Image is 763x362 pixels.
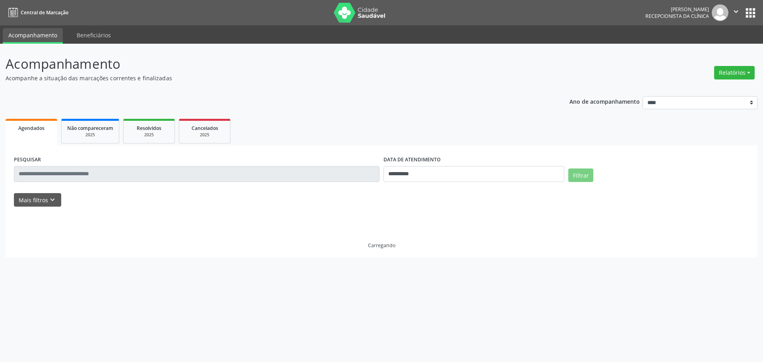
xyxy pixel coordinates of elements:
button: Mais filtroskeyboard_arrow_down [14,193,61,207]
span: Cancelados [192,125,218,132]
i:  [732,7,740,16]
p: Ano de acompanhamento [569,96,640,106]
p: Acompanhe a situação das marcações correntes e finalizadas [6,74,532,82]
span: Recepcionista da clínica [645,13,709,19]
button: Relatórios [714,66,755,79]
button: apps [744,6,757,20]
a: Central de Marcação [6,6,68,19]
div: 2025 [185,132,225,138]
label: PESQUISAR [14,154,41,166]
div: Carregando [368,242,395,249]
span: Central de Marcação [21,9,68,16]
i: keyboard_arrow_down [48,196,57,204]
a: Beneficiários [71,28,116,42]
div: [PERSON_NAME] [645,6,709,13]
button: Filtrar [568,168,593,182]
label: DATA DE ATENDIMENTO [383,154,441,166]
span: Resolvidos [137,125,161,132]
div: 2025 [67,132,113,138]
a: Acompanhamento [3,28,63,44]
span: Não compareceram [67,125,113,132]
span: Agendados [18,125,45,132]
p: Acompanhamento [6,54,532,74]
div: 2025 [129,132,169,138]
img: img [712,4,728,21]
button:  [728,4,744,21]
